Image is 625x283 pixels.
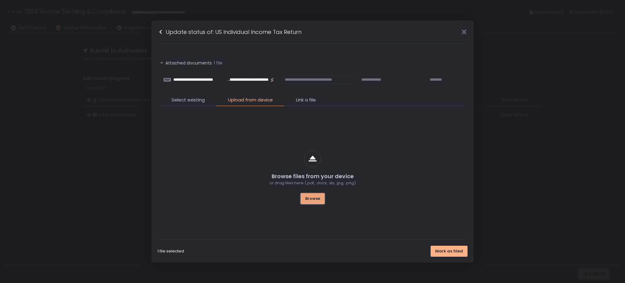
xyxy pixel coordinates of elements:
[269,180,356,186] div: or drag files here (.pdf, .docx, .xls, .jpg, .png)
[166,28,302,36] h1: Update status of: US Individual Income Tax Return
[228,97,273,104] span: Upload from device
[435,248,463,254] span: Mark as filed
[296,97,316,104] span: Link a file
[301,193,325,204] button: Browse
[165,60,212,66] span: Attached documents
[172,97,205,104] span: Select existing
[454,28,474,35] div: Close
[305,196,320,201] div: Browse
[272,172,354,180] div: Browse files from your device
[431,246,468,257] button: Mark as filed
[214,60,222,66] span: 1 file
[157,248,184,254] div: 1 file selected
